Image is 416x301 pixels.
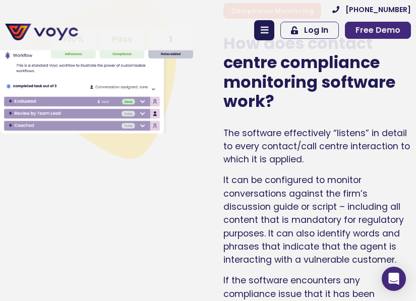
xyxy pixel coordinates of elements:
[286,198,334,208] a: Privacy Policy
[223,127,410,166] span: The software effectively “listens” in detail to every contact/call centre interaction to which it...
[223,174,404,266] span: It can be configured to monitor conversations against the firm’s discussion guide or script – inc...
[355,26,400,34] span: Free Demo
[183,40,208,52] span: Phone
[345,22,411,39] a: Free Demo
[5,24,78,40] img: voyc-full-logo
[304,26,328,34] span: Log In
[223,34,411,111] h2: How does contact centre compliance monitoring software work?
[332,6,411,13] a: [PHONE_NUMBER]
[382,267,406,291] div: Open Intercom Messenger
[183,82,217,93] span: Job title
[345,6,411,13] span: [PHONE_NUMBER]
[280,22,339,39] a: Log In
